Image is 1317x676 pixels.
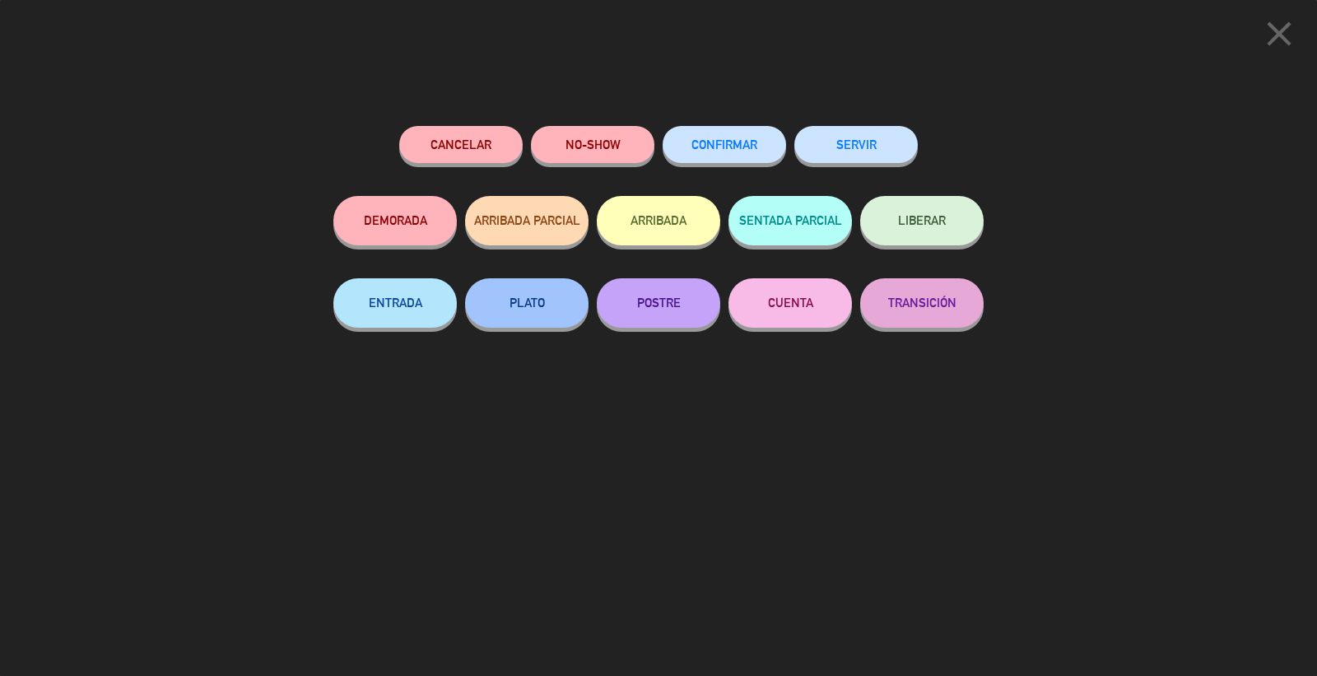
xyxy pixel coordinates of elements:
[1254,12,1305,61] button: close
[474,213,580,227] span: ARRIBADA PARCIAL
[333,278,457,328] button: ENTRADA
[898,213,946,227] span: LIBERAR
[597,278,720,328] button: POSTRE
[531,126,654,163] button: NO-SHOW
[860,196,984,245] button: LIBERAR
[333,196,457,245] button: DEMORADA
[663,126,786,163] button: CONFIRMAR
[597,196,720,245] button: ARRIBADA
[399,126,523,163] button: Cancelar
[728,278,852,328] button: CUENTA
[860,278,984,328] button: TRANSICIÓN
[465,196,589,245] button: ARRIBADA PARCIAL
[794,126,918,163] button: SERVIR
[691,138,757,152] span: CONFIRMAR
[465,278,589,328] button: PLATO
[1259,13,1300,54] i: close
[728,196,852,245] button: SENTADA PARCIAL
